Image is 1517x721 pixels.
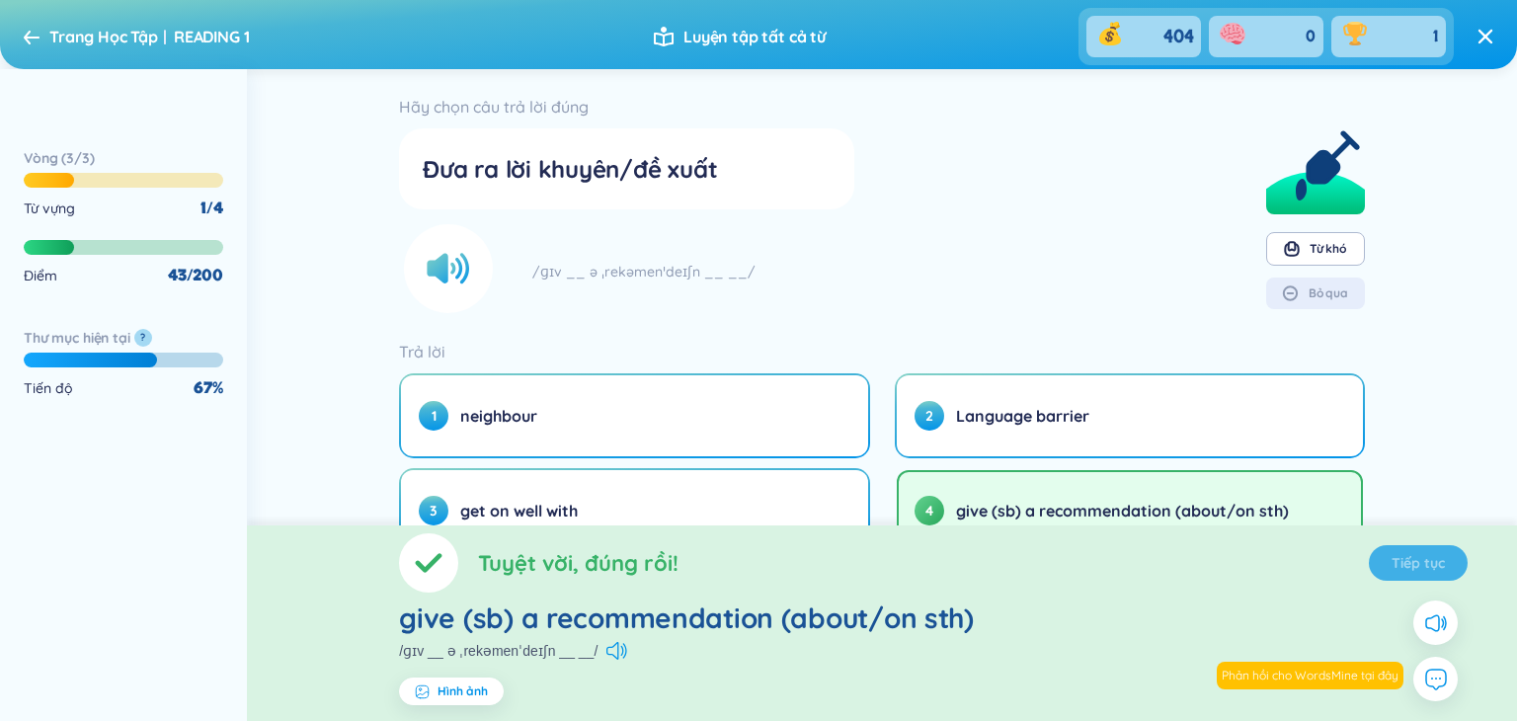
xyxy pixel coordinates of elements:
[49,27,158,46] span: Trang Học Tập
[1310,241,1346,257] div: Từ khó
[532,261,756,282] span: /ɡɪv __ ə ˌrekəmenˈdeɪʃn __ __/
[200,198,223,219] div: 1/4
[24,198,75,219] div: Từ vựng
[174,27,250,46] span: READING 1
[423,152,831,186] div: Đưa ra lời khuyên/đề xuất
[460,405,537,427] span: neighbour
[24,21,249,52] a: Trang Học TậpREADING 1
[401,375,867,456] button: 1neighbour
[1266,278,1365,309] button: Bỏ qua
[915,401,944,431] span: 2
[956,405,1089,427] span: Language barrier
[460,500,578,521] span: get on well with
[401,470,867,551] button: 3get on well with
[399,601,1364,636] div: give (sb) a recommendation (about/on sth)
[915,496,944,525] span: 4
[1309,285,1348,301] div: Bỏ qua
[683,26,826,47] span: Luyện tập tất cả từ
[24,148,223,168] h6: Vòng ( 3 / 3 )
[1306,26,1316,47] span: 0
[956,500,1289,521] span: give (sb) a recommendation (about/on sth)
[897,375,1363,456] button: 2Language barrier
[1266,232,1365,266] button: Từ khó
[24,265,57,286] div: Điểm
[399,93,854,120] div: Hãy chọn câu trả lời đúng
[24,328,130,348] h6: Thư mục hiện tại
[419,401,448,431] span: 1
[1433,26,1438,47] span: 1
[24,377,73,399] div: Tiến độ
[399,678,504,705] button: Hình ảnh
[399,338,1364,365] div: Trả lời
[399,640,598,662] span: /ɡɪv __ ə ˌrekəmenˈdeɪʃn __ __/
[438,683,488,699] span: Hình ảnh
[897,470,1363,551] button: 4give (sb) a recommendation (about/on sth)
[478,546,679,581] div: Tuyệt vời, đúng rồi!
[168,265,223,286] div: / 200
[134,329,152,347] button: ?
[1163,24,1195,48] span: 404
[194,377,223,399] div: 67 %
[419,496,448,525] span: 3
[168,265,187,286] span: 43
